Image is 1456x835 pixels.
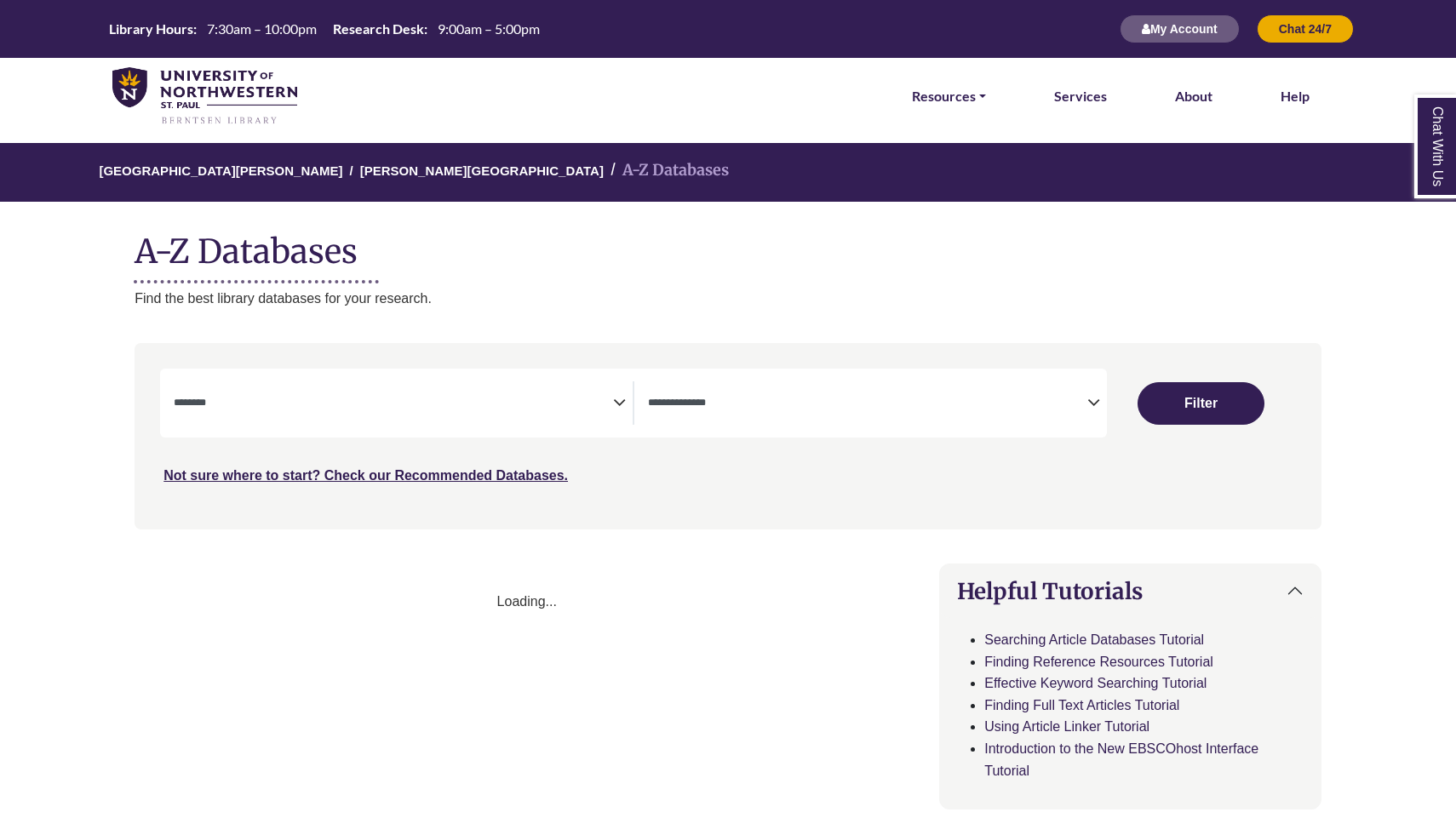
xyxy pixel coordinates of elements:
th: Library Hours: [102,20,198,37]
a: Not sure where to start? Check our Recommended Databases. [163,468,568,483]
a: Hours Today [102,20,547,39]
button: Submit for Search Results [1138,382,1264,425]
a: Finding Reference Resources Tutorial [984,655,1213,669]
nav: breadcrumb [135,143,1321,202]
a: [GEOGRAPHIC_DATA][PERSON_NAME] [99,161,342,178]
textarea: Filter [174,397,613,411]
a: [PERSON_NAME][GEOGRAPHIC_DATA] [360,161,604,178]
a: Effective Keyword Searching Tutorial [984,676,1207,690]
button: My Account [1120,14,1240,43]
img: library_home [112,67,297,126]
table: Hours Today [102,20,547,36]
a: Help [1281,85,1310,107]
h1: A-Z Databases [135,219,1321,271]
span: 9:00am – 5:00pm [438,20,540,37]
a: Finding Full Text Articles Tutorial [984,698,1179,712]
button: Helpful Tutorials [940,564,1321,618]
a: About [1175,85,1212,107]
th: Research Desk: [326,20,428,37]
a: Introduction to the New EBSCOhost Interface Tutorial [984,741,1258,778]
a: Services [1054,85,1107,107]
p: Find the best library databases for your research. [135,288,1321,310]
a: Chat 24/7 [1257,21,1354,36]
nav: Search filters [135,343,1321,529]
a: My Account [1120,21,1240,36]
button: Chat 24/7 [1257,14,1354,43]
a: Searching Article Databases Tutorial [984,632,1204,647]
li: A-Z Databases [604,158,729,183]
span: 7:30am – 10:00pm [207,20,317,37]
textarea: Filter [648,397,1087,411]
a: Using Article Linker Tutorial [984,719,1149,734]
a: Resources [912,85,986,107]
div: Loading... [135,591,919,613]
